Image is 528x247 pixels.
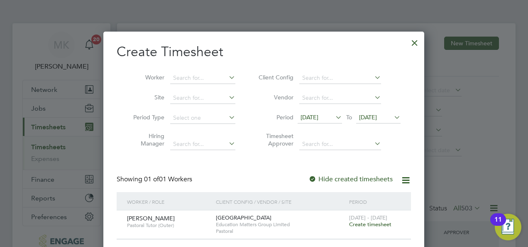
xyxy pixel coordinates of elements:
[216,214,271,221] span: [GEOGRAPHIC_DATA]
[494,220,502,230] div: 11
[256,132,293,147] label: Timesheet Approver
[344,112,354,123] span: To
[216,228,345,235] span: Pastoral
[117,175,194,184] div: Showing
[144,175,192,183] span: 01 Workers
[349,221,391,228] span: Create timesheet
[216,221,345,228] span: Education Matters Group Limited
[127,132,164,147] label: Hiring Manager
[127,74,164,81] label: Worker
[117,43,411,61] h2: Create Timesheet
[301,114,318,121] span: [DATE]
[170,138,235,150] input: Search for...
[214,192,347,211] div: Client Config / Vendor / Site
[495,214,521,240] button: Open Resource Center, 11 new notifications
[170,112,235,124] input: Select one
[299,138,381,150] input: Search for...
[308,175,393,183] label: Hide created timesheets
[256,74,293,81] label: Client Config
[347,192,403,211] div: Period
[170,92,235,104] input: Search for...
[256,114,293,121] label: Period
[127,114,164,121] label: Period Type
[127,215,175,222] span: [PERSON_NAME]
[349,214,387,221] span: [DATE] - [DATE]
[299,72,381,84] input: Search for...
[144,175,159,183] span: 01 of
[125,192,214,211] div: Worker / Role
[127,94,164,101] label: Site
[359,114,377,121] span: [DATE]
[127,222,210,229] span: Pastoral Tutor (Outer)
[299,92,381,104] input: Search for...
[170,72,235,84] input: Search for...
[256,94,293,101] label: Vendor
